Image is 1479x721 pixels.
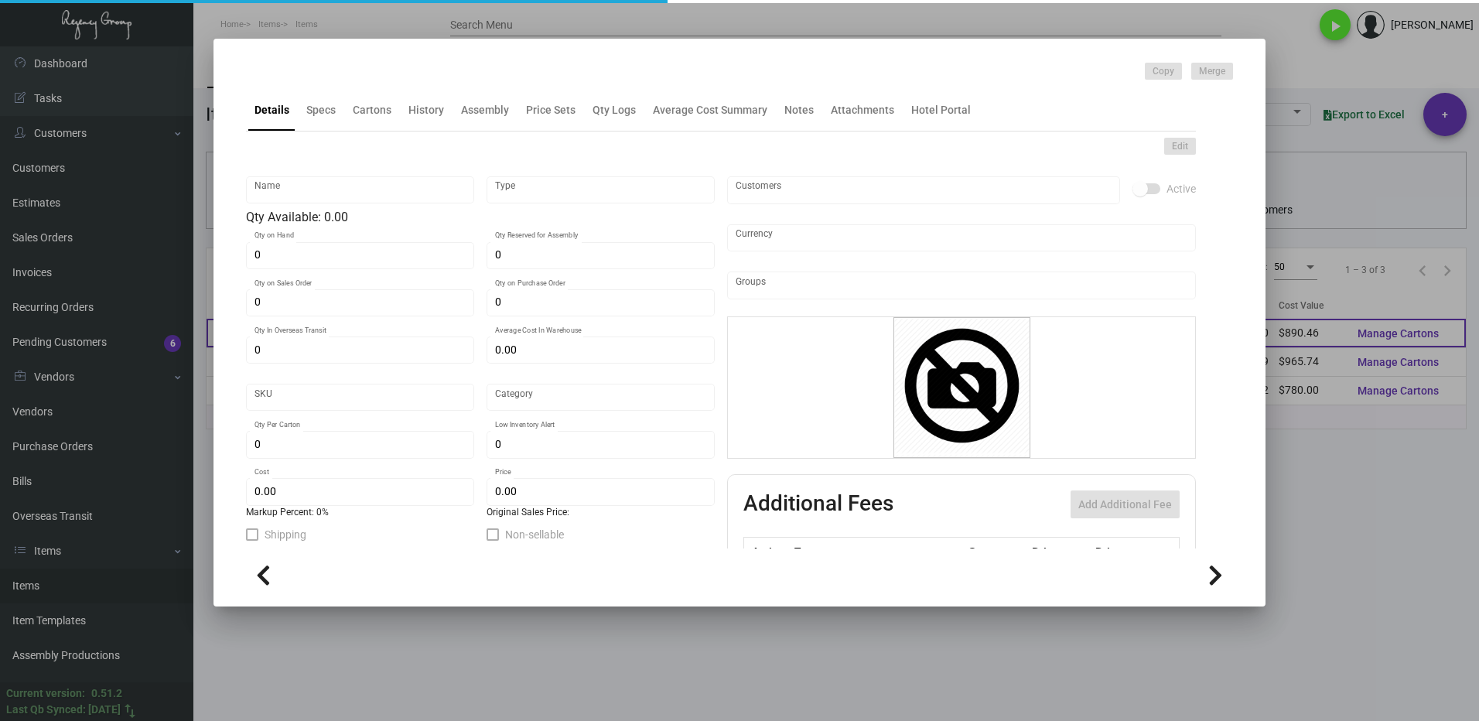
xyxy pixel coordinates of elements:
span: Non-sellable [505,525,564,544]
span: Edit [1172,140,1188,153]
div: Last Qb Synced: [DATE] [6,702,121,718]
th: Cost [964,538,1027,565]
div: 0.51.2 [91,685,122,702]
th: Price [1028,538,1091,565]
span: Copy [1153,65,1174,78]
div: Hotel Portal [911,102,971,118]
div: Price Sets [526,102,576,118]
span: Shipping [265,525,306,544]
div: Specs [306,102,336,118]
button: Edit [1164,138,1196,155]
span: Active [1166,179,1196,198]
div: Current version: [6,685,85,702]
div: Qty Available: 0.00 [246,208,715,227]
input: Add new.. [736,184,1112,196]
span: Merge [1199,65,1225,78]
input: Add new.. [736,279,1188,292]
div: Details [254,102,289,118]
div: Attachments [831,102,894,118]
button: Copy [1145,63,1182,80]
span: Add Additional Fee [1078,498,1172,511]
th: Price type [1091,538,1161,565]
div: Average Cost Summary [653,102,767,118]
div: Assembly [461,102,509,118]
h2: Additional Fees [743,490,893,518]
div: Notes [784,102,814,118]
button: Merge [1191,63,1233,80]
th: Active [744,538,791,565]
th: Type [791,538,964,565]
button: Add Additional Fee [1071,490,1180,518]
div: Cartons [353,102,391,118]
div: History [408,102,444,118]
div: Qty Logs [593,102,636,118]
